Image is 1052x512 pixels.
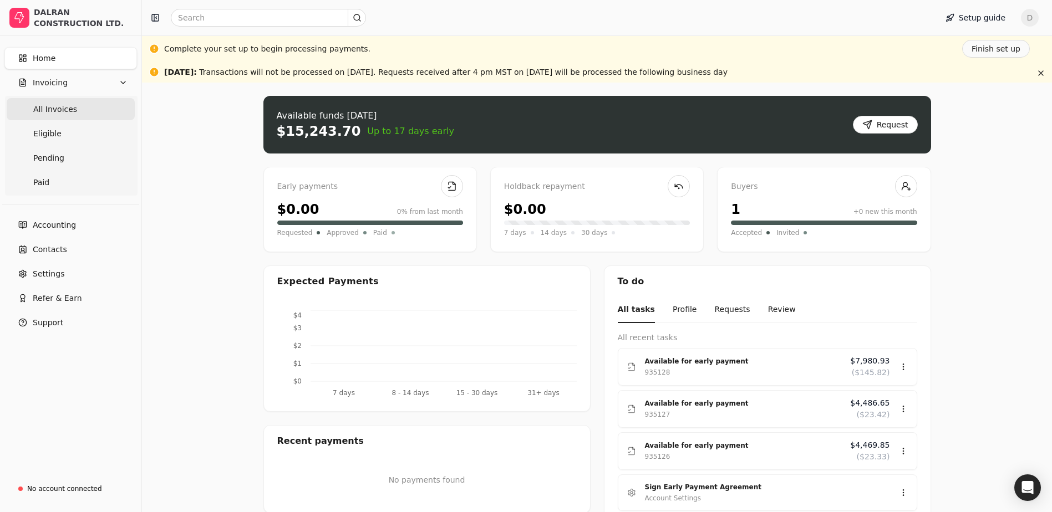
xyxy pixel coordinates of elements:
tspan: 31+ days [527,389,559,397]
span: ($23.42) [857,409,890,421]
div: Account Settings [645,493,701,504]
button: Setup guide [937,9,1014,27]
a: Eligible [7,122,135,145]
span: All Invoices [33,104,77,115]
span: Accounting [33,219,76,231]
div: Open Intercom Messenger [1014,474,1041,501]
button: Requests [714,297,750,323]
div: 935128 [645,367,670,378]
span: Settings [33,268,64,280]
div: 0% from last month [397,207,463,217]
div: 1 [731,199,740,219]
div: +0 new this month [853,207,917,217]
div: $15,243.70 [277,122,361,140]
button: Invoicing [4,71,137,94]
a: All Invoices [7,98,135,120]
button: Finish set up [962,40,1030,58]
span: Contacts [33,244,67,255]
span: 14 days [541,227,567,238]
span: Eligible [33,128,62,140]
div: Available funds [DATE] [277,109,454,122]
div: Transactions will not be processed on [DATE]. Requests received after 4 pm MST on [DATE] will be ... [164,66,728,78]
button: D [1021,9,1039,27]
a: Pending [7,147,135,169]
a: No account connected [4,479,137,499]
span: Refer & Earn [33,293,82,304]
tspan: $0 [293,377,301,385]
span: Invoicing [33,77,68,89]
span: Approved [327,227,359,238]
span: Home [33,53,55,64]
div: Holdback repayment [504,181,690,193]
span: ($23.33) [857,451,890,463]
span: Up to 17 days early [367,125,454,138]
span: $7,980.93 [850,355,890,367]
a: Home [4,47,137,69]
div: Available for early payment [645,440,842,451]
span: Pending [33,152,64,164]
div: To do [604,266,931,297]
tspan: $3 [293,324,301,332]
input: Search [171,9,366,27]
button: All tasks [618,297,655,323]
div: No account connected [27,484,102,494]
span: Paid [373,227,387,238]
button: Request [853,116,918,134]
div: 935127 [645,409,670,420]
span: Support [33,317,63,329]
div: All recent tasks [618,332,917,344]
div: Sign Early Payment Agreement [645,482,881,493]
div: Available for early payment [645,398,842,409]
tspan: 7 days [333,389,355,397]
span: $4,469.85 [850,439,890,451]
tspan: 15 - 30 days [456,389,497,397]
span: 7 days [504,227,526,238]
span: 30 days [581,227,607,238]
button: Support [4,311,137,334]
div: Available for early payment [645,356,842,367]
span: Invited [776,227,799,238]
tspan: $4 [293,311,301,319]
span: Accepted [731,227,762,238]
button: Review [768,297,796,323]
div: Early payments [277,181,463,193]
a: Paid [7,171,135,193]
div: $0.00 [504,199,546,219]
tspan: $1 [293,360,301,367]
span: [DATE] : [164,68,197,76]
div: Complete your set up to begin processing payments. [164,43,370,55]
div: DALRAN CONSTRUCTION LTD. [34,7,132,29]
tspan: 8 - 14 days [392,389,429,397]
a: Settings [4,263,137,285]
span: Requested [277,227,313,238]
span: $4,486.65 [850,397,890,409]
button: Refer & Earn [4,287,137,309]
tspan: $2 [293,342,301,350]
p: No payments found [277,474,577,486]
div: Recent payments [264,426,590,457]
button: Profile [673,297,697,323]
a: Contacts [4,238,137,260]
div: 935126 [645,451,670,462]
div: $0.00 [277,199,319,219]
div: Expected Payments [277,275,379,288]
span: Paid [33,177,49,188]
span: ($145.82) [852,367,890,378]
div: Buyers [731,181,917,193]
a: Accounting [4,214,137,236]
